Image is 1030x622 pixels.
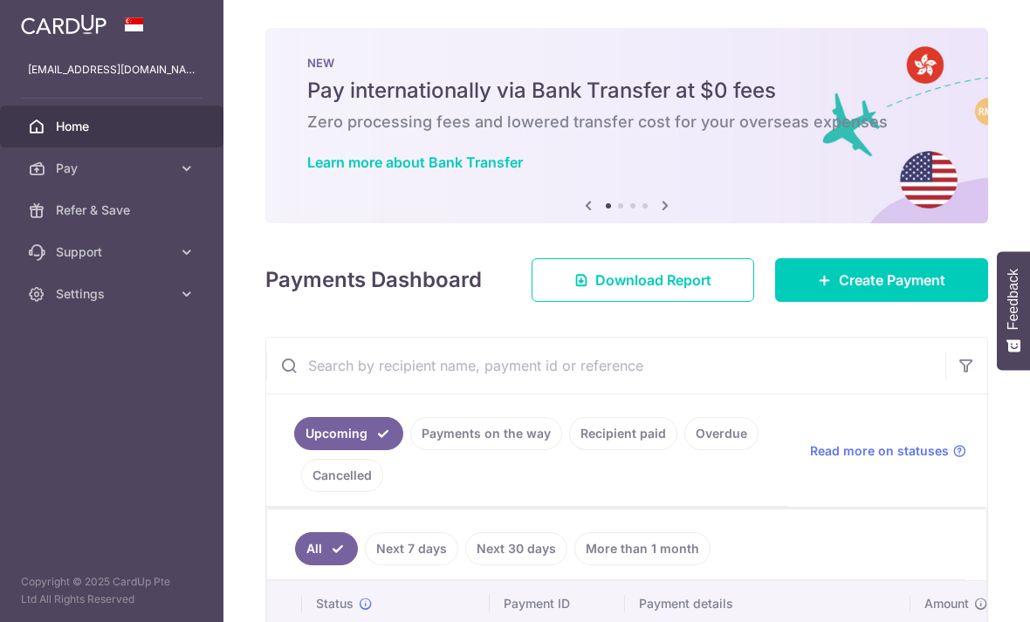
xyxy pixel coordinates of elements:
[997,251,1030,370] button: Feedback - Show survey
[316,595,354,612] span: Status
[810,442,949,460] span: Read more on statuses
[307,56,946,70] p: NEW
[307,154,523,171] a: Learn more about Bank Transfer
[924,595,969,612] span: Amount
[56,118,171,135] span: Home
[775,258,988,302] a: Create Payment
[21,14,106,35] img: CardUp
[295,532,358,565] a: All
[56,160,171,177] span: Pay
[28,61,196,79] p: [EMAIL_ADDRESS][DOMAIN_NAME]
[301,459,383,492] a: Cancelled
[307,77,946,105] h5: Pay internationally via Bank Transfer at $0 fees
[294,417,403,450] a: Upcoming
[595,270,711,290] span: Download Report
[1006,269,1021,330] span: Feedback
[365,532,458,565] a: Next 7 days
[265,264,482,296] h4: Payments Dashboard
[810,442,966,460] a: Read more on statuses
[410,417,562,450] a: Payments on the way
[266,338,945,393] input: Search by recipient name, payment id or reference
[56,202,171,219] span: Refer & Save
[574,532,711,565] a: More than 1 month
[569,417,677,450] a: Recipient paid
[307,112,946,133] h6: Zero processing fees and lowered transfer cost for your overseas expenses
[839,270,945,290] span: Create Payment
[532,258,754,302] a: Download Report
[465,532,567,565] a: Next 30 days
[265,28,988,223] img: Bank transfer banner
[56,285,171,303] span: Settings
[56,243,171,261] span: Support
[684,417,759,450] a: Overdue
